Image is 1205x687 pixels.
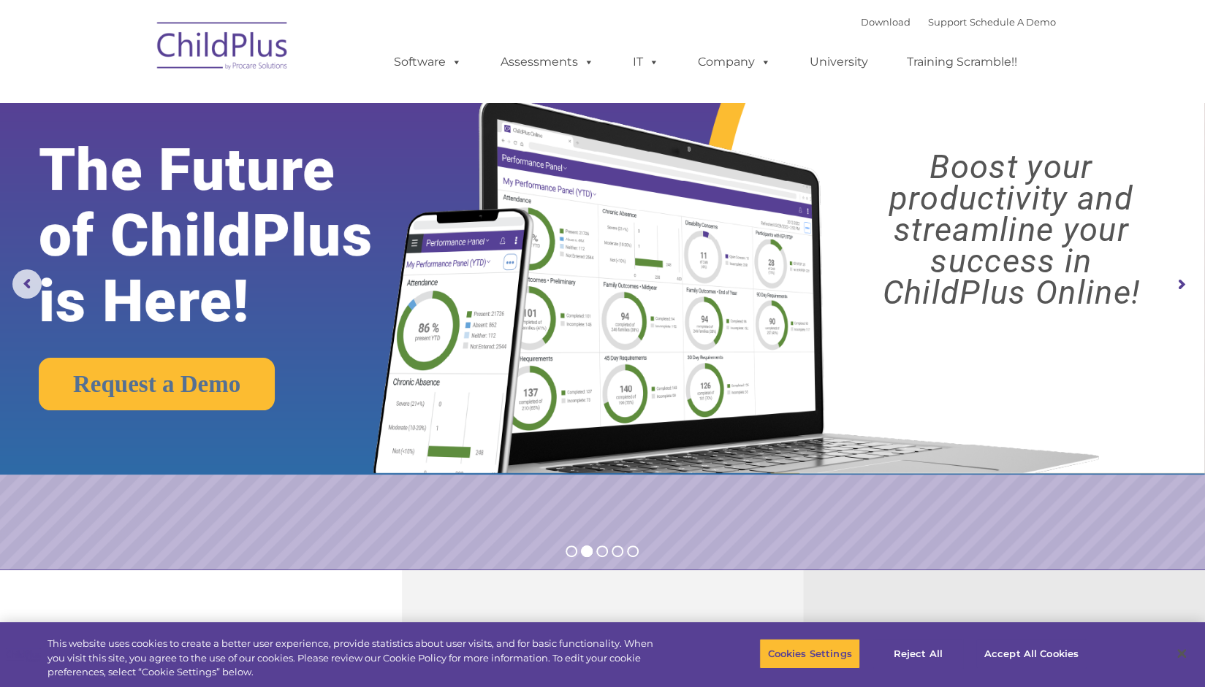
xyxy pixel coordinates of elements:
[150,12,296,85] img: ChildPlus by Procare Solutions
[203,156,265,167] span: Phone number
[873,638,964,669] button: Reject All
[861,16,1056,28] font: |
[47,637,663,680] div: This website uses cookies to create a better user experience, provide statistics about user visit...
[486,47,609,77] a: Assessments
[795,47,883,77] a: University
[39,137,424,334] rs-layer: The Future of ChildPlus is Here!
[379,47,476,77] a: Software
[1166,637,1198,669] button: Close
[618,47,674,77] a: IT
[970,16,1056,28] a: Schedule A Demo
[928,16,967,28] a: Support
[683,47,786,77] a: Company
[976,638,1087,669] button: Accept All Cookies
[203,96,248,107] span: Last name
[759,638,859,669] button: Cookies Settings
[39,358,275,410] a: Request a Demo
[861,16,911,28] a: Download
[892,47,1032,77] a: Training Scramble!!
[832,151,1190,308] rs-layer: Boost your productivity and streamline your success in ChildPlus Online!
